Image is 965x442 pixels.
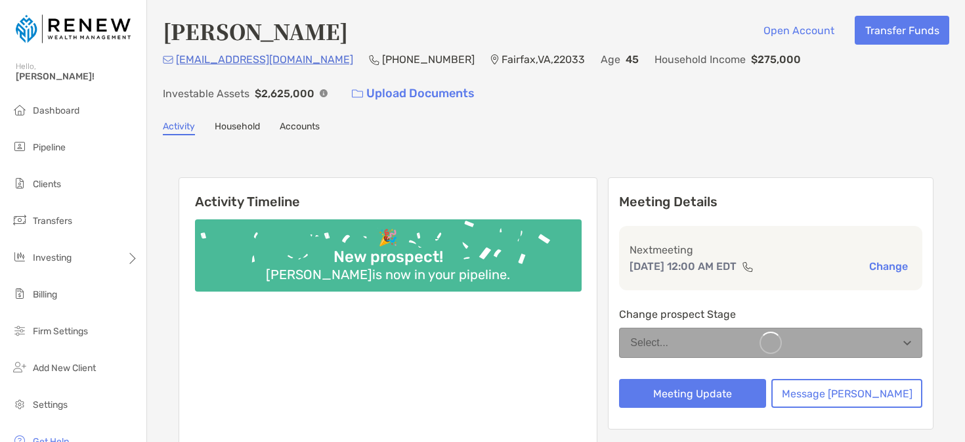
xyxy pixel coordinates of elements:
[33,252,72,263] span: Investing
[619,194,922,210] p: Meeting Details
[771,379,922,408] button: Message [PERSON_NAME]
[280,121,320,135] a: Accounts
[195,219,582,280] img: Confetti
[163,85,249,102] p: Investable Assets
[12,286,28,301] img: billing icon
[855,16,949,45] button: Transfer Funds
[255,85,314,102] p: $2,625,000
[33,142,66,153] span: Pipeline
[742,261,754,272] img: communication type
[490,55,499,65] img: Location Icon
[654,51,746,68] p: Household Income
[215,121,260,135] a: Household
[261,267,515,282] div: [PERSON_NAME] is now in your pipeline.
[626,51,639,68] p: 45
[12,175,28,191] img: clients icon
[33,215,72,227] span: Transfers
[179,178,597,210] h6: Activity Timeline
[33,326,88,337] span: Firm Settings
[12,249,28,265] img: investing icon
[33,399,68,410] span: Settings
[12,359,28,375] img: add_new_client icon
[382,51,475,68] p: [PHONE_NUMBER]
[33,289,57,300] span: Billing
[619,379,766,408] button: Meeting Update
[753,16,844,45] button: Open Account
[16,5,131,53] img: Zoe Logo
[176,51,353,68] p: [EMAIL_ADDRESS][DOMAIN_NAME]
[619,306,922,322] p: Change prospect Stage
[865,259,912,273] button: Change
[502,51,585,68] p: Fairfax , VA , 22033
[163,56,173,64] img: Email Icon
[12,212,28,228] img: transfers icon
[12,102,28,118] img: dashboard icon
[352,89,363,99] img: button icon
[630,258,737,275] p: [DATE] 12:00 AM EDT
[16,71,139,82] span: [PERSON_NAME]!
[328,248,448,267] div: New prospect!
[751,51,801,68] p: $275,000
[12,139,28,154] img: pipeline icon
[320,89,328,97] img: Info Icon
[12,322,28,338] img: firm-settings icon
[601,51,620,68] p: Age
[343,79,483,108] a: Upload Documents
[163,16,348,46] h4: [PERSON_NAME]
[630,242,912,258] p: Next meeting
[373,229,403,248] div: 🎉
[33,105,79,116] span: Dashboard
[33,363,96,374] span: Add New Client
[12,396,28,412] img: settings icon
[369,55,379,65] img: Phone Icon
[33,179,61,190] span: Clients
[163,121,195,135] a: Activity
